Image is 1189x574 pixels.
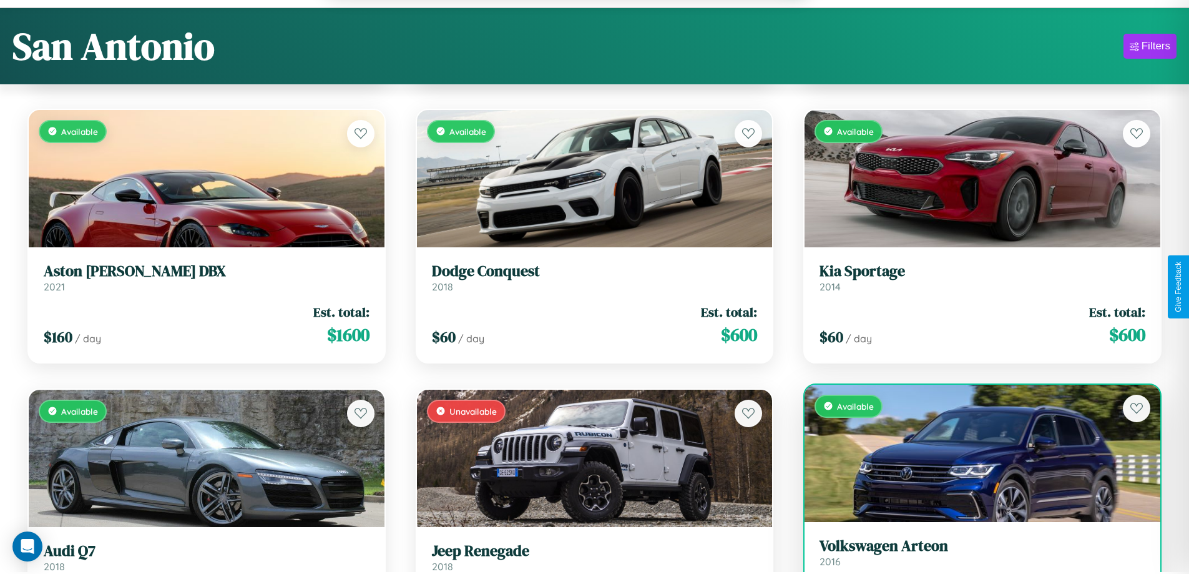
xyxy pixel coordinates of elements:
button: Filters [1123,34,1177,59]
a: Jeep Renegade2018 [432,542,758,573]
span: Est. total: [1089,303,1145,321]
span: $ 1600 [327,322,369,347]
a: Volkswagen Arteon2016 [820,537,1145,568]
h3: Jeep Renegade [432,542,758,560]
span: $ 60 [820,327,843,347]
h3: Audi Q7 [44,542,369,560]
span: Available [61,126,98,137]
span: 2016 [820,555,841,568]
a: Kia Sportage2014 [820,262,1145,293]
div: Open Intercom Messenger [12,532,42,562]
span: 2018 [432,560,453,573]
span: Available [837,126,874,137]
span: $ 600 [721,322,757,347]
span: Est. total: [701,303,757,321]
a: Audi Q72018 [44,542,369,573]
span: $ 160 [44,327,72,347]
a: Dodge Conquest2018 [432,262,758,293]
span: 2014 [820,280,841,293]
h3: Aston [PERSON_NAME] DBX [44,262,369,280]
h3: Kia Sportage [820,262,1145,280]
span: Available [61,406,98,417]
span: Available [449,126,486,137]
div: Give Feedback [1174,262,1183,312]
div: Filters [1142,40,1170,52]
h1: San Antonio [12,21,215,72]
h3: Volkswagen Arteon [820,537,1145,555]
span: Est. total: [313,303,369,321]
span: $ 60 [432,327,456,347]
h3: Dodge Conquest [432,262,758,280]
span: Available [837,401,874,412]
span: / day [458,332,484,345]
span: / day [75,332,101,345]
span: Unavailable [449,406,497,417]
span: 2018 [432,280,453,293]
span: / day [846,332,872,345]
a: Aston [PERSON_NAME] DBX2021 [44,262,369,293]
span: 2018 [44,560,65,573]
span: $ 600 [1109,322,1145,347]
span: 2021 [44,280,65,293]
